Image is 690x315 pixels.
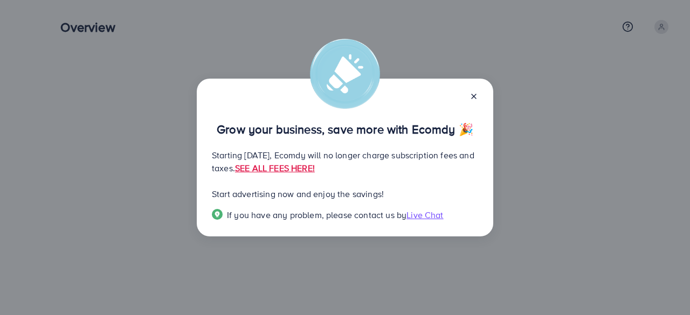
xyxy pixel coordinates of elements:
img: Popup guide [212,209,223,220]
a: SEE ALL FEES HERE! [235,162,315,174]
p: Start advertising now and enjoy the savings! [212,187,478,200]
img: alert [310,39,380,109]
span: Live Chat [406,209,443,221]
p: Starting [DATE], Ecomdy will no longer charge subscription fees and taxes. [212,149,478,174]
span: If you have any problem, please contact us by [227,209,406,221]
p: Grow your business, save more with Ecomdy 🎉 [212,123,478,136]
